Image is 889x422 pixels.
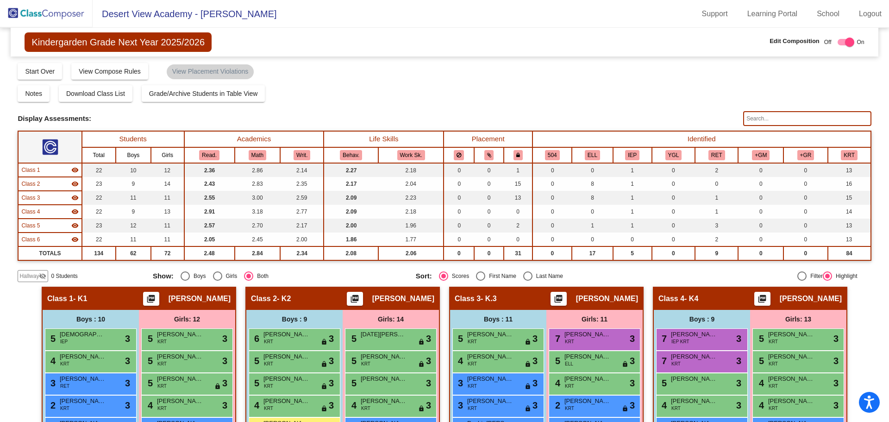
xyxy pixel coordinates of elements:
[695,6,735,21] a: Support
[51,272,77,280] span: 0 Students
[659,334,667,344] span: 7
[21,235,40,244] span: Class 6
[18,233,81,246] td: Julia Gutierrez - K.6
[280,219,324,233] td: 2.17
[671,352,717,361] span: [PERSON_NAME]
[21,180,40,188] span: Class 2
[444,219,474,233] td: 0
[184,131,324,147] th: Academics
[184,163,235,177] td: 2.36
[695,246,738,260] td: 9
[21,221,40,230] span: Class 5
[738,233,783,246] td: 0
[695,163,738,177] td: 2
[361,352,407,361] span: [PERSON_NAME]
[235,219,281,233] td: 2.70
[264,338,273,345] span: KRT
[474,177,504,191] td: 0
[553,334,560,344] span: 7
[444,233,474,246] td: 0
[828,205,871,219] td: 14
[235,191,281,205] td: 3.00
[25,68,55,75] span: Start Over
[474,163,504,177] td: 0
[783,177,827,191] td: 0
[630,354,635,368] span: 3
[613,205,652,219] td: 1
[468,338,477,345] span: KRT
[504,219,532,233] td: 2
[736,332,741,346] span: 3
[294,150,310,160] button: Writ.
[504,163,532,177] td: 1
[525,339,531,346] span: lock
[21,166,40,174] span: Class 1
[532,147,572,163] th: 504 Plan
[738,191,783,205] td: 0
[18,205,81,219] td: Maria Bontadelli - K4
[708,150,725,160] button: RET
[116,233,151,246] td: 11
[841,150,857,160] button: KRT
[277,294,291,303] span: - K2
[532,177,572,191] td: 0
[249,150,266,160] button: Math
[349,294,360,307] mat-icon: picture_as_pdf
[504,147,532,163] th: Keep with teacher
[324,219,378,233] td: 2.00
[565,338,574,345] span: KRT
[324,177,378,191] td: 2.17
[153,271,409,281] mat-radio-group: Select an option
[235,205,281,219] td: 3.18
[572,219,613,233] td: 1
[157,330,203,339] span: [PERSON_NAME]
[572,246,613,260] td: 17
[116,205,151,219] td: 9
[851,6,889,21] a: Logout
[280,205,324,219] td: 2.77
[652,163,695,177] td: 0
[652,233,695,246] td: 0
[752,150,770,160] button: +GM
[82,131,184,147] th: Students
[59,85,132,102] button: Download Class List
[564,330,611,339] span: [PERSON_NAME]
[235,177,281,191] td: 2.83
[60,352,106,361] span: [PERSON_NAME]
[613,219,652,233] td: 1
[783,191,827,205] td: 0
[532,272,563,280] div: Last Name
[474,147,504,163] th: Keep with students
[532,246,572,260] td: 0
[324,205,378,219] td: 2.09
[613,177,652,191] td: 1
[783,205,827,219] td: 0
[828,246,871,260] td: 84
[833,332,839,346] span: 3
[750,310,846,328] div: Girls: 13
[652,191,695,205] td: 0
[572,163,613,177] td: 0
[21,208,40,216] span: Class 4
[857,38,864,46] span: On
[222,354,227,368] span: 3
[504,246,532,260] td: 31
[151,233,184,246] td: 11
[828,191,871,205] td: 15
[783,233,827,246] td: 0
[125,332,130,346] span: 3
[532,163,572,177] td: 0
[485,272,516,280] div: First Name
[184,219,235,233] td: 2.57
[553,294,564,307] mat-icon: picture_as_pdf
[474,191,504,205] td: 0
[25,32,212,52] span: Kindergarden Grade Next Year 2025/2026
[184,177,235,191] td: 2.43
[769,338,778,345] span: KRT
[455,294,481,303] span: Class 3
[60,330,106,339] span: [DEMOGRAPHIC_DATA][PERSON_NAME]
[151,205,184,219] td: 13
[18,177,81,191] td: Veronica Guzman - K2
[116,177,151,191] td: 9
[652,205,695,219] td: 0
